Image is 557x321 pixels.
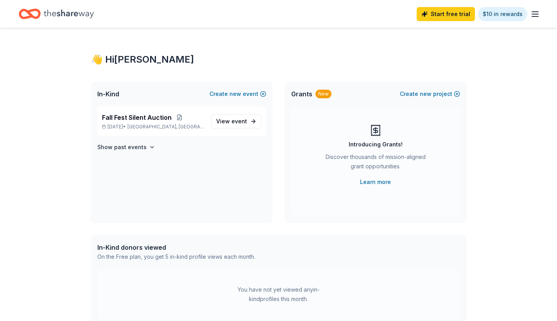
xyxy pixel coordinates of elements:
[210,89,266,99] button: Createnewevent
[349,140,403,149] div: Introducing Grants!
[291,89,312,99] span: Grants
[229,89,241,99] span: new
[231,118,247,124] span: event
[97,142,147,152] h4: Show past events
[360,177,391,187] a: Learn more
[322,152,429,174] div: Discover thousands of mission-aligned grant opportunities.
[211,114,261,128] a: View event
[478,7,527,21] a: $10 in rewards
[97,142,155,152] button: Show past events
[97,89,119,99] span: In-Kind
[19,5,94,23] a: Home
[97,252,255,261] div: On the Free plan, you get 5 in-kind profile views each month.
[216,117,247,126] span: View
[97,243,255,252] div: In-Kind donors viewed
[102,113,172,122] span: Fall Fest Silent Auction
[127,124,204,130] span: [GEOGRAPHIC_DATA], [GEOGRAPHIC_DATA]
[230,285,328,304] div: You have not yet viewed any in-kind profiles this month.
[420,89,432,99] span: new
[91,53,466,66] div: 👋 Hi [PERSON_NAME]
[315,90,331,98] div: New
[400,89,460,99] button: Createnewproject
[417,7,475,21] a: Start free trial
[102,124,205,130] p: [DATE] •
